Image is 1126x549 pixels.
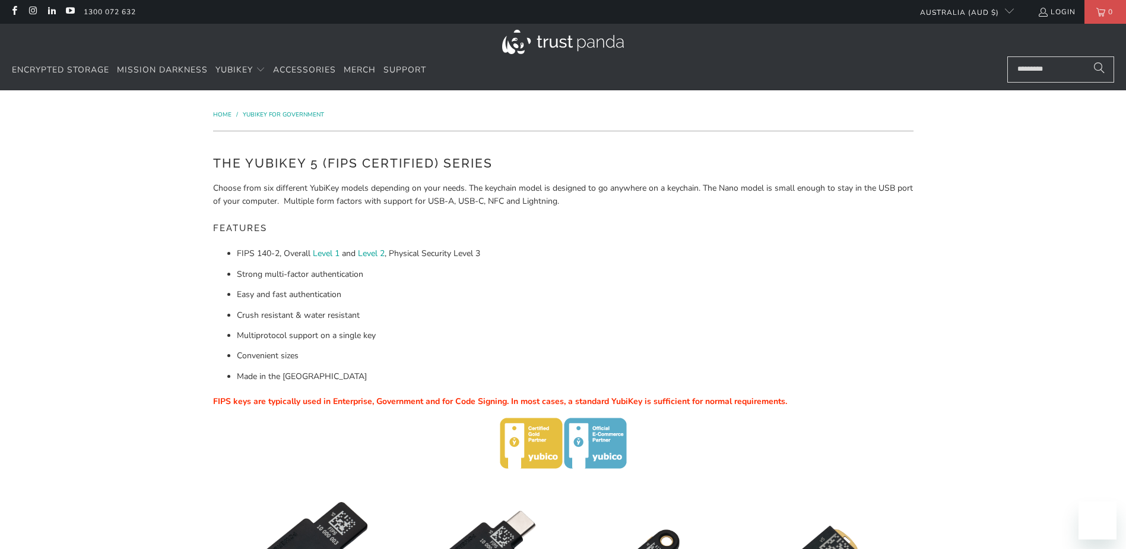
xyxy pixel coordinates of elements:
a: Accessories [273,56,336,84]
a: Trust Panda Australia on LinkedIn [46,7,56,17]
nav: Translation missing: en.navigation.header.main_nav [12,56,426,84]
li: Crush resistant & water resistant [237,309,914,322]
a: Trust Panda Australia on YouTube [65,7,75,17]
h2: The YubiKey 5 (FIPS Certified) Series [213,154,914,173]
a: Login [1038,5,1076,18]
span: Merch [344,64,376,75]
iframe: Button to launch messaging window [1079,501,1117,539]
span: Support [383,64,426,75]
span: Home [213,111,231,119]
a: Support [383,56,426,84]
a: Mission Darkness [117,56,208,84]
h5: Features [213,217,914,239]
li: FIPS 140-2, Overall and , Physical Security Level 3 [237,247,914,260]
a: Trust Panda Australia on Facebook [9,7,19,17]
li: Made in the [GEOGRAPHIC_DATA] [237,370,914,383]
span: FIPS keys are typically used in Enterprise, Government and for Code Signing. In most cases, a sta... [213,396,787,407]
li: Strong multi-factor authentication [237,268,914,281]
summary: YubiKey [215,56,265,84]
a: YubiKey for Government [243,111,324,119]
a: Home [213,111,233,119]
span: Accessories [273,64,336,75]
a: 1300 072 632 [84,5,136,18]
li: Multiprotocol support on a single key [237,329,914,342]
button: Search [1084,56,1114,83]
li: Easy and fast authentication [237,288,914,301]
a: Merch [344,56,376,84]
span: Mission Darkness [117,64,208,75]
a: Level 1 [313,248,340,259]
span: YubiKey [215,64,253,75]
input: Search... [1007,56,1114,83]
li: Convenient sizes [237,349,914,362]
span: Encrypted Storage [12,64,109,75]
p: Choose from six different YubiKey models depending on your needs. The keychain model is designed ... [213,182,914,209]
a: Level 2 [358,248,385,259]
img: Trust Panda Australia [502,30,624,54]
span: / [236,111,238,119]
a: Trust Panda Australia on Instagram [27,7,37,17]
a: Encrypted Storage [12,56,109,84]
